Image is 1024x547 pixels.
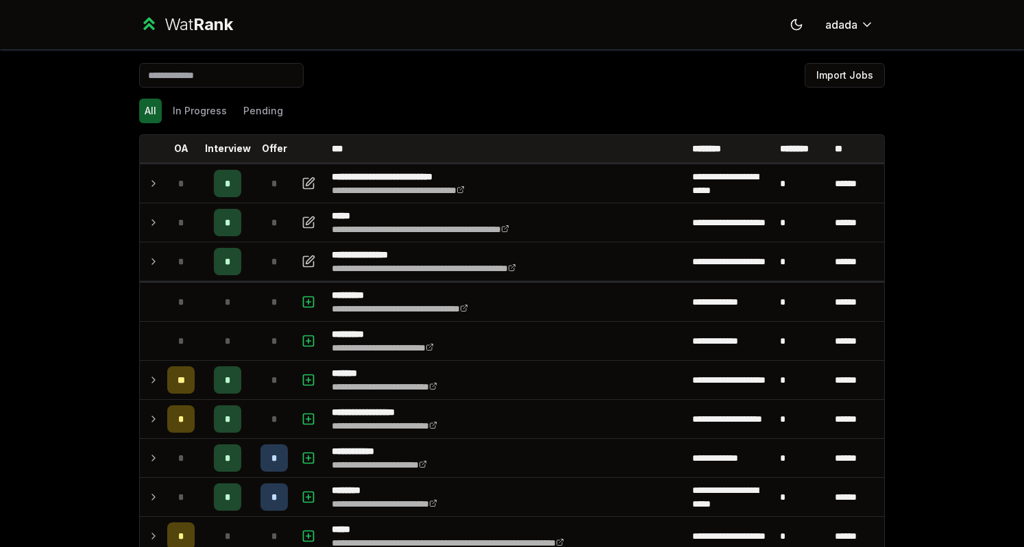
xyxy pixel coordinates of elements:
[238,99,289,123] button: Pending
[825,16,857,33] span: adada
[174,142,188,155] p: OA
[139,14,233,36] a: WatRank
[814,12,885,37] button: adada
[164,14,233,36] div: Wat
[805,63,885,88] button: Import Jobs
[193,14,233,34] span: Rank
[205,142,251,155] p: Interview
[262,142,287,155] p: Offer
[139,99,162,123] button: All
[167,99,232,123] button: In Progress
